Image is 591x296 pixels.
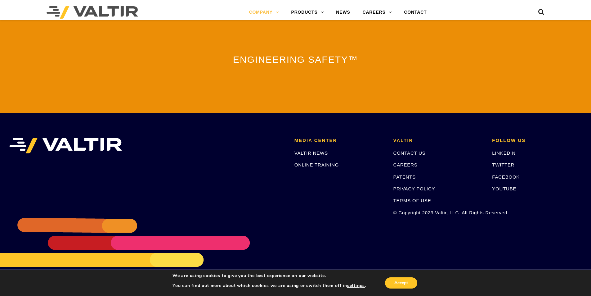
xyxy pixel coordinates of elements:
[393,209,483,216] p: © Copyright 2023 Valtir, LLC. All Rights Reserved.
[294,162,339,167] a: ONLINE TRAINING
[492,186,516,191] a: YOUTUBE
[9,138,122,153] img: VALTIR
[347,283,365,289] button: settings
[233,54,358,65] span: ENGINEERING SAFETY™
[393,174,416,180] a: PATENTS
[393,198,431,203] a: TERMS OF USE
[172,273,366,279] p: We are using cookies to give you the best experience on our website.
[243,6,285,19] a: COMPANY
[492,174,520,180] a: FACEBOOK
[385,277,417,289] button: Accept
[294,138,384,143] h2: MEDIA CENTER
[330,6,356,19] a: NEWS
[393,138,483,143] h2: VALTIR
[356,6,398,19] a: CAREERS
[492,138,582,143] h2: FOLLOW US
[294,150,328,156] a: VALTIR NEWS
[172,283,366,289] p: You can find out more about which cookies we are using or switch them off in .
[47,6,138,19] img: Valtir
[492,162,514,167] a: TWITTER
[398,6,433,19] a: CONTACT
[393,186,435,191] a: PRIVACY POLICY
[393,162,418,167] a: CAREERS
[393,150,426,156] a: CONTACT US
[285,6,330,19] a: PRODUCTS
[492,150,516,156] a: LINKEDIN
